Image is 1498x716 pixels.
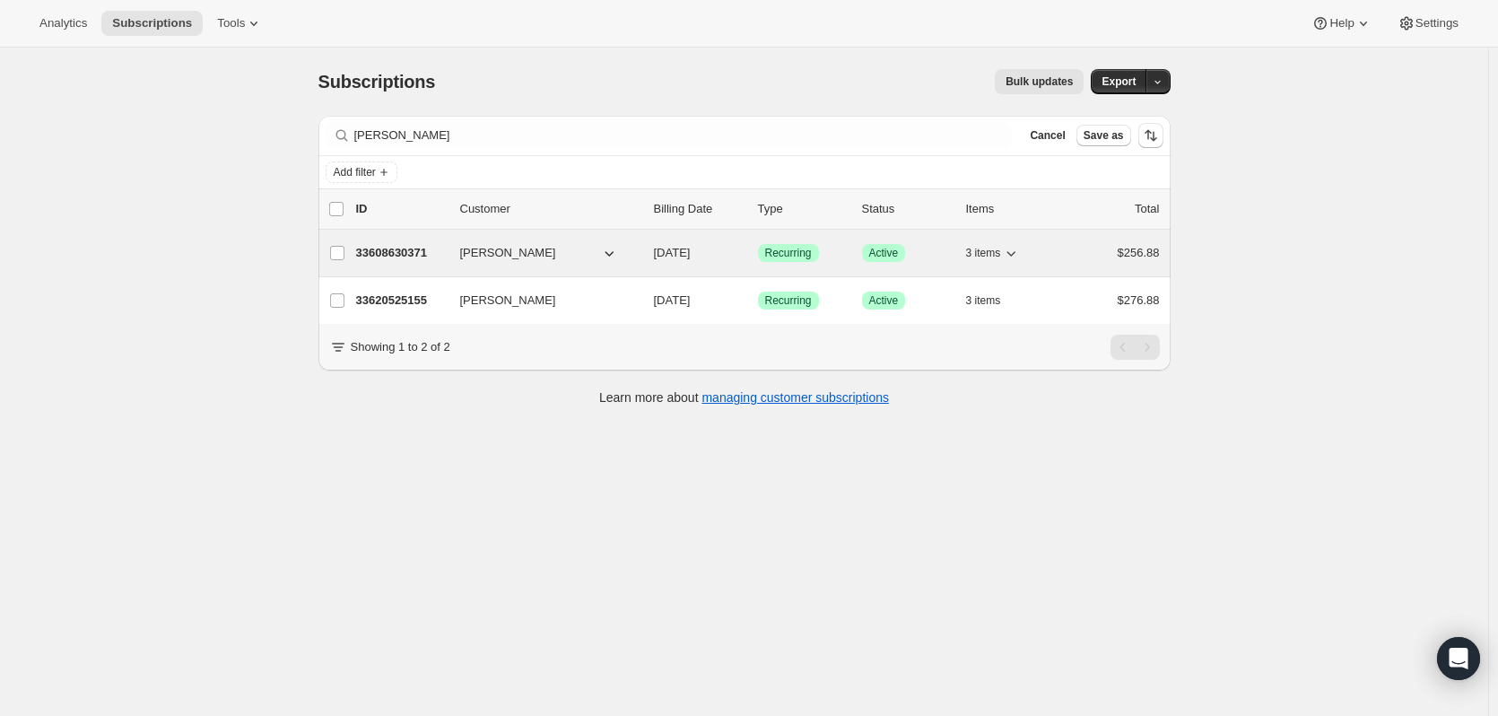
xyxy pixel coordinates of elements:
p: Status [862,200,952,218]
button: Analytics [29,11,98,36]
span: Recurring [765,246,812,260]
button: Export [1091,69,1146,94]
div: Type [758,200,848,218]
span: Subscriptions [112,16,192,31]
span: Cancel [1030,128,1065,143]
button: Tools [206,11,274,36]
span: [DATE] [654,246,691,259]
button: 3 items [966,240,1021,266]
button: Settings [1387,11,1469,36]
span: Export [1102,74,1136,89]
p: Showing 1 to 2 of 2 [351,338,450,356]
button: Sort the results [1138,123,1163,148]
button: 3 items [966,288,1021,313]
div: IDCustomerBilling DateTypeStatusItemsTotal [356,200,1160,218]
span: Active [869,246,899,260]
span: Settings [1415,16,1459,31]
span: Subscriptions [318,72,436,92]
span: [PERSON_NAME] [460,244,556,262]
span: $256.88 [1118,246,1160,259]
span: 3 items [966,293,1001,308]
span: [DATE] [654,293,691,307]
p: 33620525155 [356,292,446,310]
span: $276.88 [1118,293,1160,307]
button: [PERSON_NAME] [449,286,629,315]
span: Tools [217,16,245,31]
div: Items [966,200,1056,218]
button: Save as [1076,125,1131,146]
button: Help [1301,11,1382,36]
div: 33620525155[PERSON_NAME][DATE]SuccessRecurringSuccessActive3 items$276.88 [356,288,1160,313]
p: Customer [460,200,640,218]
span: 3 items [966,246,1001,260]
span: Add filter [334,165,376,179]
p: Billing Date [654,200,744,218]
input: Filter subscribers [354,123,1013,148]
span: Recurring [765,293,812,308]
p: ID [356,200,446,218]
button: Cancel [1023,125,1072,146]
p: 33608630371 [356,244,446,262]
a: managing customer subscriptions [701,390,889,405]
div: Open Intercom Messenger [1437,637,1480,680]
div: 33608630371[PERSON_NAME][DATE]SuccessRecurringSuccessActive3 items$256.88 [356,240,1160,266]
span: Analytics [39,16,87,31]
p: Learn more about [599,389,889,406]
span: Active [869,293,899,308]
nav: Pagination [1110,335,1160,360]
p: Total [1135,200,1159,218]
span: Help [1329,16,1354,31]
span: Bulk updates [1006,74,1073,89]
button: Bulk updates [995,69,1084,94]
button: Add filter [326,162,397,183]
span: Save as [1084,128,1124,143]
button: Subscriptions [101,11,203,36]
button: [PERSON_NAME] [449,239,629,267]
span: [PERSON_NAME] [460,292,556,310]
